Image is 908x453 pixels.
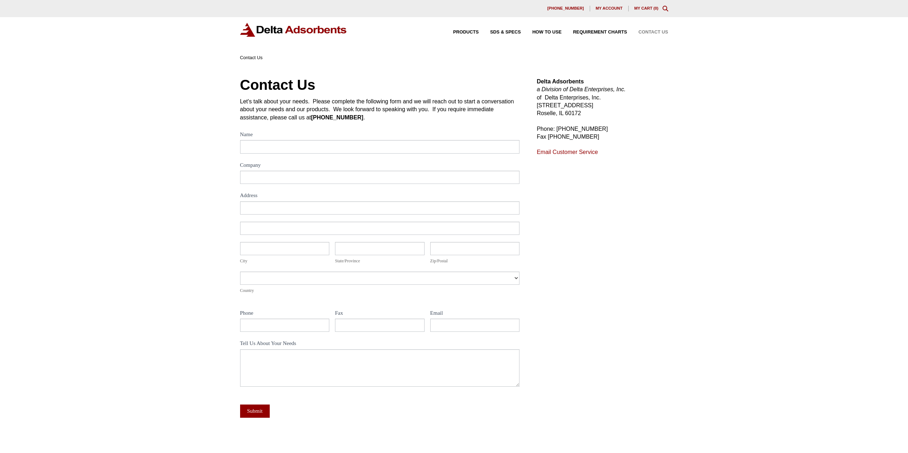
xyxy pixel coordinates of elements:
a: Requirement Charts [562,30,627,35]
p: of Delta Enterprises, Inc. [STREET_ADDRESS] Roselle, IL 60172 [537,78,668,118]
span: [PHONE_NUMBER] [547,6,584,10]
img: Delta Adsorbents [240,23,347,37]
a: How to Use [521,30,562,35]
label: Fax [335,309,425,319]
span: 0 [655,6,657,10]
p: Phone: [PHONE_NUMBER] Fax [PHONE_NUMBER] [537,125,668,141]
div: Address [240,191,520,201]
strong: [PHONE_NUMBER] [311,114,364,120]
span: How to Use [532,30,562,35]
div: Toggle Modal Content [663,6,668,11]
a: Email Customer Service [537,149,598,155]
span: Contact Us [240,55,263,60]
h1: Contact Us [240,78,520,92]
a: My account [590,6,629,11]
label: Company [240,161,520,171]
div: City [240,257,330,264]
a: [PHONE_NUMBER] [542,6,590,11]
a: Contact Us [627,30,668,35]
label: Name [240,130,520,140]
span: My account [596,6,623,10]
label: Email [430,309,520,319]
span: Requirement Charts [573,30,627,35]
a: My Cart (0) [634,6,659,10]
span: Contact Us [639,30,668,35]
label: Tell Us About Your Needs [240,339,520,349]
span: SDS & SPECS [490,30,521,35]
span: Products [453,30,479,35]
div: State/Province [335,257,425,264]
div: Zip/Postal [430,257,520,264]
button: Submit [240,405,270,418]
em: a Division of Delta Enterprises, Inc. [537,86,625,92]
a: SDS & SPECS [479,30,521,35]
a: Products [442,30,479,35]
div: Let's talk about your needs. Please complete the following form and we will reach out to start a ... [240,98,520,122]
label: Phone [240,309,330,319]
div: Country [240,287,520,294]
strong: Delta Adsorbents [537,78,584,84]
